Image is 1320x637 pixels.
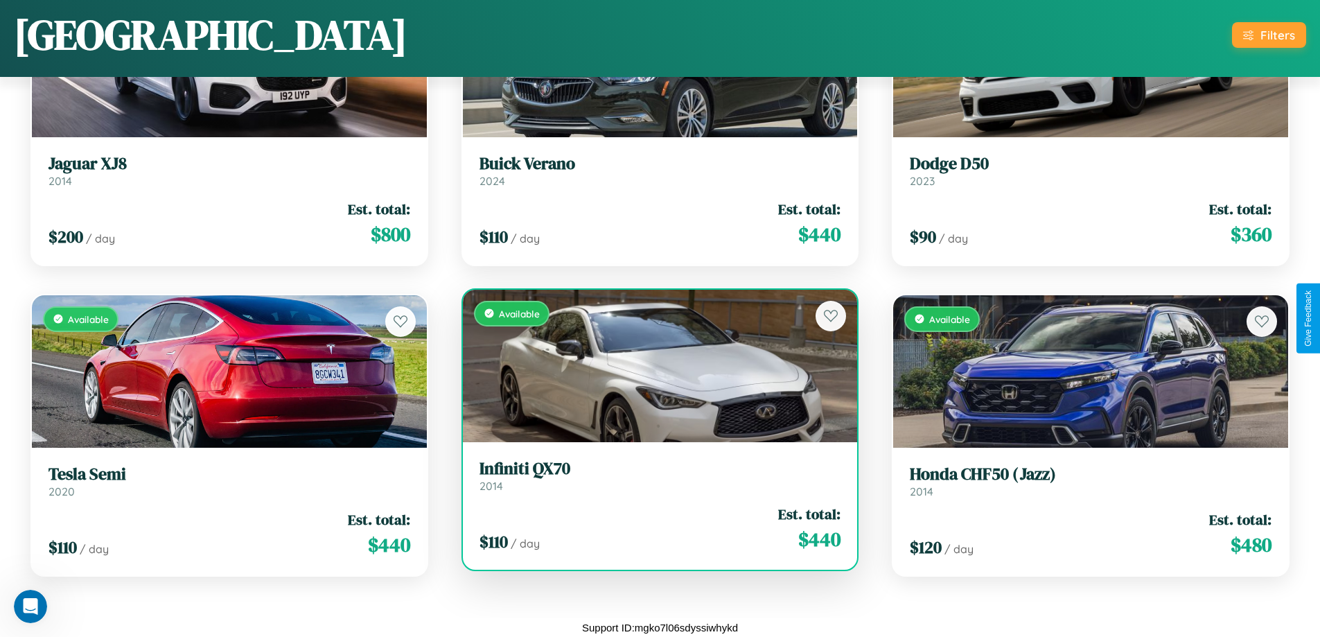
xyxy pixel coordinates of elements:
[479,225,508,248] span: $ 110
[371,220,410,248] span: $ 800
[86,232,115,245] span: / day
[499,308,540,320] span: Available
[910,485,933,498] span: 2014
[68,313,109,325] span: Available
[49,154,410,174] h3: Jaguar XJ8
[49,536,77,559] span: $ 110
[778,199,841,219] span: Est. total:
[798,220,841,248] span: $ 440
[479,479,503,493] span: 2014
[49,485,75,498] span: 2020
[49,464,410,498] a: Tesla Semi2020
[910,225,936,248] span: $ 90
[479,459,841,493] a: Infiniti QX702014
[479,154,841,188] a: Buick Verano2024
[939,232,968,245] span: / day
[798,525,841,553] span: $ 440
[479,459,841,479] h3: Infiniti QX70
[582,618,738,637] p: Support ID: mgko7l06sdyssiwhykd
[910,536,942,559] span: $ 120
[1232,22,1306,48] button: Filters
[778,504,841,524] span: Est. total:
[14,590,47,623] iframe: Intercom live chat
[1209,509,1271,530] span: Est. total:
[1209,199,1271,219] span: Est. total:
[1231,220,1271,248] span: $ 360
[929,313,970,325] span: Available
[1303,290,1313,347] div: Give Feedback
[49,174,72,188] span: 2014
[511,536,540,550] span: / day
[80,542,109,556] span: / day
[479,530,508,553] span: $ 110
[1231,531,1271,559] span: $ 480
[14,6,407,63] h1: [GEOGRAPHIC_DATA]
[910,174,935,188] span: 2023
[910,154,1271,188] a: Dodge D502023
[49,154,410,188] a: Jaguar XJ82014
[348,509,410,530] span: Est. total:
[944,542,974,556] span: / day
[910,464,1271,498] a: Honda CHF50 (Jazz)2014
[511,232,540,245] span: / day
[49,225,83,248] span: $ 200
[479,154,841,174] h3: Buick Verano
[368,531,410,559] span: $ 440
[1260,28,1295,42] div: Filters
[49,464,410,485] h3: Tesla Semi
[910,464,1271,485] h3: Honda CHF50 (Jazz)
[479,174,505,188] span: 2024
[910,154,1271,174] h3: Dodge D50
[348,199,410,219] span: Est. total:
